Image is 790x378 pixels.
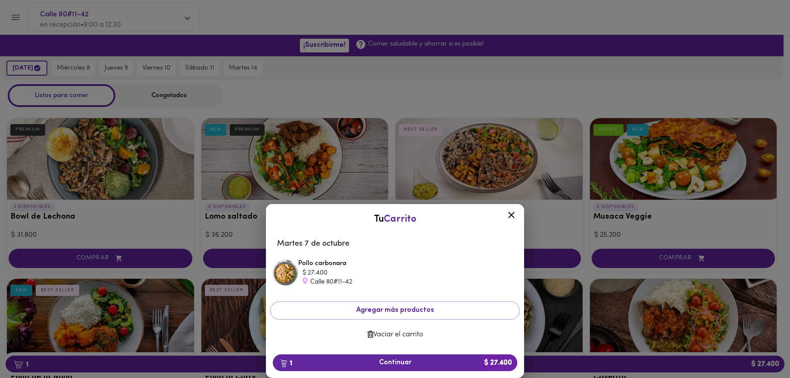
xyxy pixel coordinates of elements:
[479,354,517,371] b: $ 27.400
[273,354,517,371] button: 1Continuar$ 27.400
[302,277,475,287] div: Calle 80#11-42
[270,326,520,343] button: Vaciar el carrito
[275,213,515,226] div: Tu
[278,306,512,314] span: Agregar más productos
[270,234,520,254] li: Martes 7 de octubre
[270,302,520,319] button: Agregar más productos
[298,259,518,287] div: Pollo carbonara
[281,359,287,368] img: cart.png
[277,331,513,339] span: Vaciar el carrito
[280,359,510,367] span: Continuar
[302,268,475,277] div: $ 27.400
[275,357,297,369] b: 1
[384,214,417,224] span: Carrito
[272,260,298,286] img: Pollo carbonara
